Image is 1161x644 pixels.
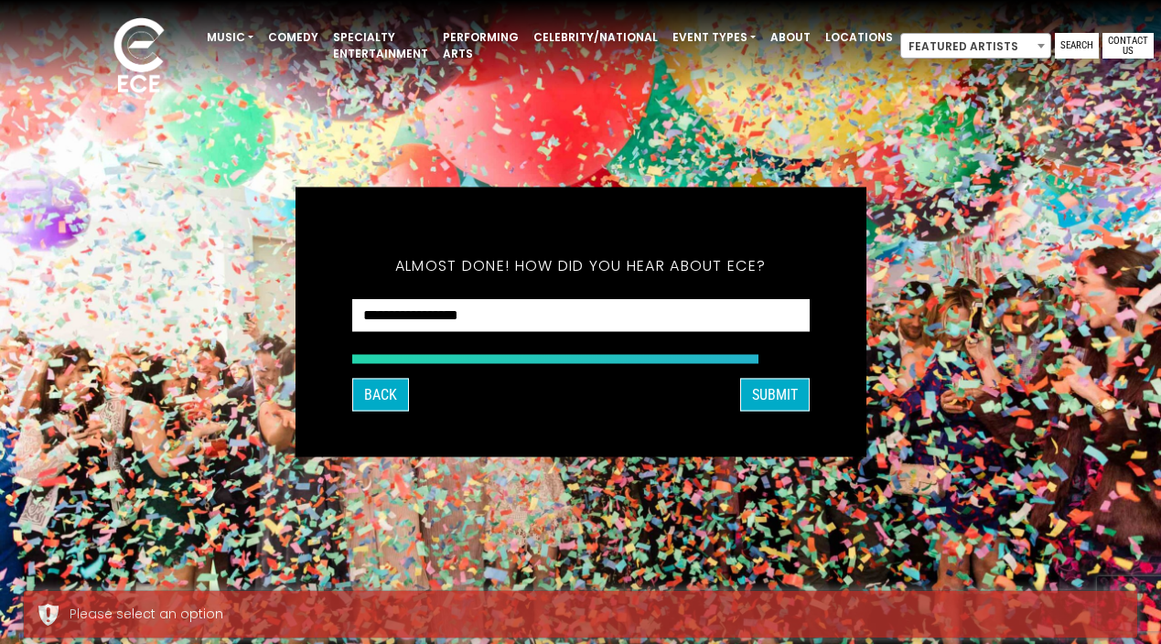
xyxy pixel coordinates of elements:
a: Specialty Entertainment [326,22,435,70]
a: About [763,22,818,53]
span: Featured Artists [901,34,1050,59]
a: Celebrity/National [526,22,665,53]
a: Locations [818,22,900,53]
a: Performing Arts [435,22,526,70]
a: Comedy [261,22,326,53]
span: Featured Artists [900,33,1051,59]
div: Please select an option [70,605,1123,624]
h5: Almost done! How did you hear about ECE? [352,233,810,299]
button: Back [352,379,409,412]
a: Search [1055,33,1099,59]
img: ece_new_logo_whitev2-1.png [93,13,185,102]
a: Event Types [665,22,763,53]
a: Contact Us [1102,33,1154,59]
a: Music [199,22,261,53]
button: SUBMIT [740,379,810,412]
select: How did you hear about ECE [352,299,810,333]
